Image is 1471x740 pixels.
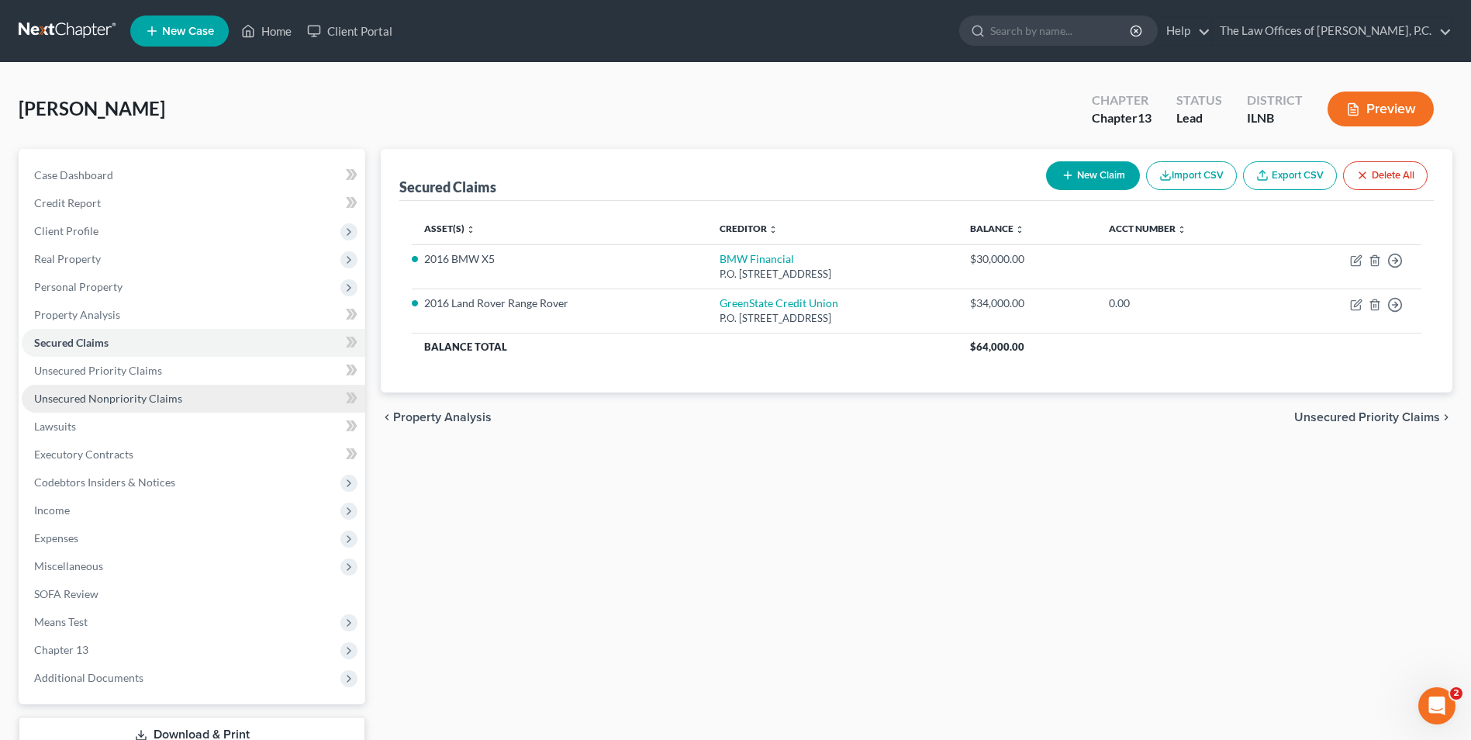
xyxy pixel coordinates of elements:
span: Means Test [34,615,88,628]
a: Creditor unfold_more [720,223,778,234]
span: Personal Property [34,280,123,293]
span: Unsecured Priority Claims [34,364,162,377]
span: Credit Report [34,196,101,209]
div: Secured Claims [399,178,496,196]
span: Client Profile [34,224,98,237]
i: chevron_right [1440,411,1452,424]
span: Chapter 13 [34,643,88,656]
button: chevron_left Property Analysis [381,411,492,424]
span: Unsecured Priority Claims [1294,411,1440,424]
i: unfold_more [466,225,475,234]
div: Chapter [1092,92,1152,109]
div: P.O. [STREET_ADDRESS] [720,267,945,282]
a: Lawsuits [22,413,365,441]
i: unfold_more [768,225,778,234]
span: 2 [1450,687,1462,700]
span: Miscellaneous [34,559,103,572]
a: SOFA Review [22,580,365,608]
div: 0.00 [1109,296,1263,311]
a: Unsecured Nonpriority Claims [22,385,365,413]
button: Import CSV [1146,161,1237,190]
button: Unsecured Priority Claims chevron_right [1294,411,1452,424]
a: Home [233,17,299,45]
li: 2016 Land Rover Range Rover [424,296,695,311]
div: P.O. [STREET_ADDRESS] [720,311,945,326]
div: ILNB [1247,109,1303,127]
i: unfold_more [1015,225,1024,234]
span: Executory Contracts [34,448,133,461]
a: Unsecured Priority Claims [22,357,365,385]
span: $64,000.00 [970,341,1024,353]
span: Codebtors Insiders & Notices [34,475,175,489]
div: Status [1176,92,1222,109]
a: Client Portal [299,17,400,45]
a: Export CSV [1243,161,1337,190]
span: 13 [1138,110,1152,125]
button: New Claim [1046,161,1140,190]
div: Chapter [1092,109,1152,127]
a: The Law Offices of [PERSON_NAME], P.C. [1212,17,1452,45]
span: Lawsuits [34,420,76,433]
li: 2016 BMW X5 [424,251,695,267]
div: District [1247,92,1303,109]
span: Real Property [34,252,101,265]
iframe: Intercom live chat [1418,687,1455,724]
a: Executory Contracts [22,441,365,469]
button: Delete All [1343,161,1428,190]
div: $34,000.00 [970,296,1083,311]
a: Property Analysis [22,301,365,329]
span: Additional Documents [34,671,143,684]
a: Asset(s) unfold_more [424,223,475,234]
a: Help [1158,17,1210,45]
div: $30,000.00 [970,251,1083,267]
a: Secured Claims [22,329,365,357]
a: Case Dashboard [22,161,365,189]
span: Property Analysis [393,411,492,424]
span: [PERSON_NAME] [19,97,165,119]
a: Credit Report [22,189,365,217]
i: unfold_more [1177,225,1186,234]
a: Acct Number unfold_more [1109,223,1186,234]
span: Secured Claims [34,336,109,349]
span: New Case [162,26,214,37]
a: Balance unfold_more [970,223,1024,234]
button: Preview [1328,92,1434,126]
th: Balance Total [412,333,958,361]
span: Income [34,503,70,517]
span: Expenses [34,531,78,545]
span: Case Dashboard [34,168,113,182]
span: Unsecured Nonpriority Claims [34,392,182,405]
a: GreenState Credit Union [720,296,838,309]
input: Search by name... [990,16,1132,45]
span: SOFA Review [34,587,98,600]
div: Lead [1176,109,1222,127]
i: chevron_left [381,411,393,424]
span: Property Analysis [34,308,120,321]
a: BMW Financial [720,252,794,265]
